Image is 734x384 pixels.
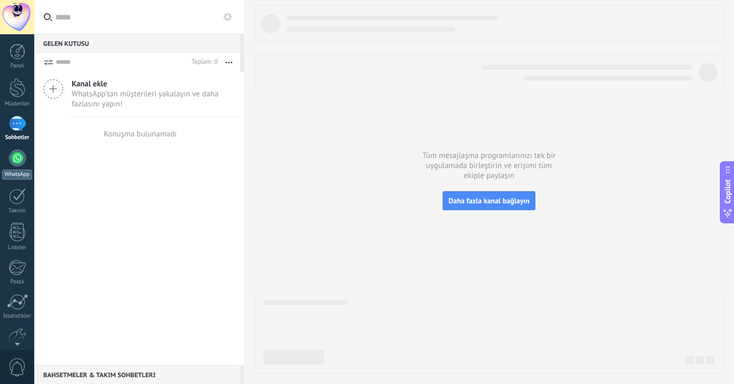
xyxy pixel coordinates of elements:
div: Sohbetler [2,134,33,141]
div: Posta [2,279,33,285]
div: Konuşma bulunamadı [104,129,177,139]
span: WhatsApp'tan müşterileri yakalayın ve daha fazlasını yapın! [72,89,235,109]
div: Takvim [2,208,33,214]
span: Copilot [722,179,733,203]
div: WhatsApp [2,170,32,180]
div: Müşteriler [2,101,33,107]
div: Listeler [2,244,33,251]
button: Daha fazla [218,53,240,72]
div: İstatistikler [2,313,33,320]
div: Panel [2,63,33,70]
div: Toplam: 0 [187,57,218,67]
span: Kanal ekle [72,79,235,89]
span: Daha fazla kanal bağlayın [448,196,530,205]
div: Bahsetmeler & Takım sohbetleri [34,365,240,384]
button: Daha fazla kanal bağlayın [443,191,535,210]
div: Gelen Kutusu [34,34,240,53]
